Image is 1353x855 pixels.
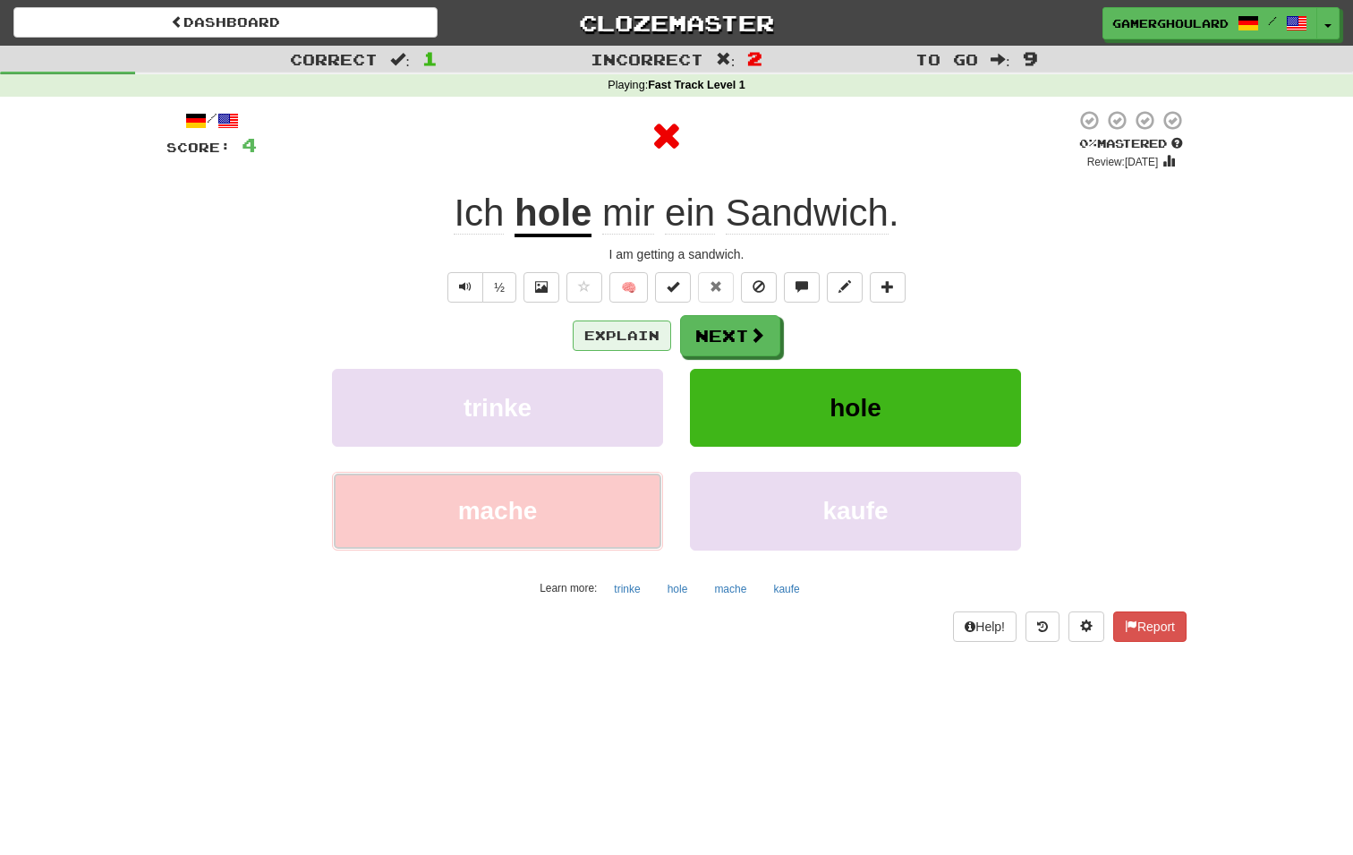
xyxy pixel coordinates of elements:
span: 9 [1023,47,1038,69]
span: To go [915,50,978,68]
button: Discuss sentence (alt+u) [784,272,820,303]
a: GamerGhoulard / [1102,7,1317,39]
u: hole [515,192,591,237]
small: Learn more: [540,582,597,594]
span: trinke [464,394,532,422]
button: trinke [332,369,663,447]
span: 0 % [1079,136,1097,150]
button: hole [690,369,1021,447]
a: Clozemaster [464,7,889,38]
a: Dashboard [13,7,438,38]
button: Set this sentence to 100% Mastered (alt+m) [655,272,691,303]
button: Add to collection (alt+a) [870,272,906,303]
span: Correct [290,50,378,68]
span: Score: [166,140,231,155]
button: mache [704,576,756,603]
span: 1 [422,47,438,69]
span: 2 [747,47,762,69]
span: : [991,52,1010,67]
span: / [1268,14,1277,27]
span: Ich [454,192,504,235]
button: Edit sentence (alt+d) [827,272,863,303]
button: mache [332,472,663,550]
span: kaufe [822,497,888,525]
button: Next [680,315,780,356]
button: Favorite sentence (alt+f) [566,272,602,303]
button: trinke [604,576,650,603]
span: : [716,52,736,67]
div: / [166,109,257,132]
span: GamerGhoulard [1112,15,1229,31]
span: ein [665,192,715,235]
button: Ignore sentence (alt+i) [741,272,777,303]
span: 4 [242,133,257,156]
strong: Fast Track Level 1 [648,79,745,91]
button: Show image (alt+x) [523,272,559,303]
span: hole [830,394,881,422]
button: Round history (alt+y) [1025,611,1059,642]
div: I am getting a sandwich. [166,245,1187,263]
button: Report [1113,611,1187,642]
button: kaufe [763,576,809,603]
button: Explain [573,321,671,351]
span: mir [602,192,654,235]
span: . [591,192,898,235]
span: Sandwich [726,192,889,235]
span: Incorrect [591,50,703,68]
button: Help! [953,611,1017,642]
span: : [390,52,410,67]
button: kaufe [690,472,1021,550]
button: Play sentence audio (ctl+space) [447,272,483,303]
button: ½ [482,272,516,303]
small: Review: [DATE] [1087,156,1159,168]
button: 🧠 [609,272,648,303]
button: hole [658,576,698,603]
div: Mastered [1076,136,1187,152]
button: Reset to 0% Mastered (alt+r) [698,272,734,303]
span: mache [458,497,538,525]
div: Text-to-speech controls [444,272,516,303]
